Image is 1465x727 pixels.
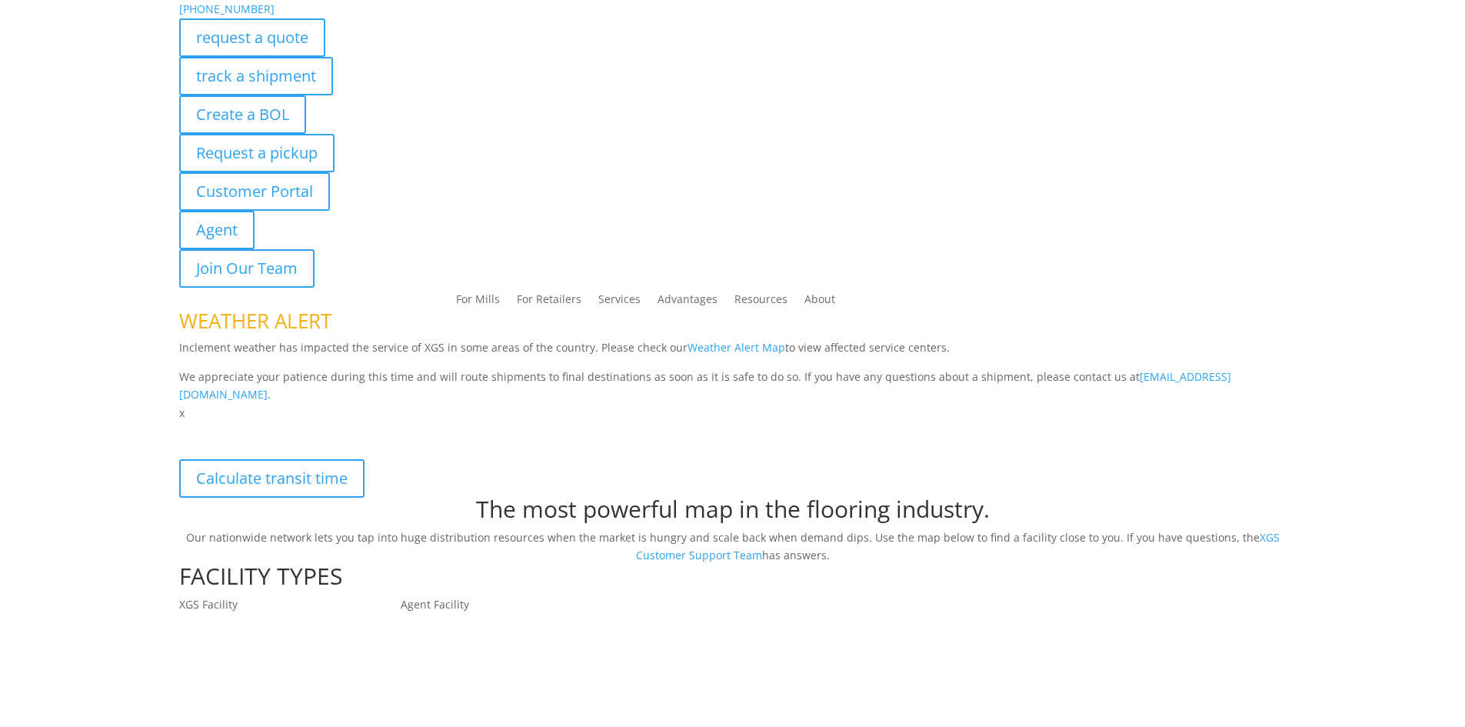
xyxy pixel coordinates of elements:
[179,307,331,335] span: WEATHER ALERT
[179,57,333,95] a: track a shipment
[179,95,306,134] a: Create a BOL
[179,134,335,172] a: Request a pickup
[179,529,1287,565] p: Our nationwide network lets you tap into huge distribution resources when the market is hungry an...
[179,211,255,249] a: Agent
[179,404,1287,422] p: x
[734,294,787,311] a: Resources
[804,294,835,311] a: About
[179,18,325,57] a: request a quote
[179,172,330,211] a: Customer Portal
[688,340,785,355] a: Weather Alert Map
[598,294,641,311] a: Services
[179,338,1287,368] p: Inclement weather has impacted the service of XGS in some areas of the country. Please check our ...
[179,459,365,498] a: Calculate transit time
[179,2,275,16] a: [PHONE_NUMBER]
[179,249,315,288] a: Join Our Team
[179,422,1287,459] p: XGS Distribution Network
[179,368,1287,405] p: We appreciate your patience during this time and will route shipments to final destinations as so...
[517,294,581,311] a: For Retailers
[179,595,401,614] p: XGS Facility
[456,294,500,311] a: For Mills
[179,498,1287,529] h1: The most powerful map in the flooring industry.
[658,294,718,311] a: Advantages
[179,565,1287,595] h1: FACILITY TYPES
[401,595,622,614] p: Agent Facility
